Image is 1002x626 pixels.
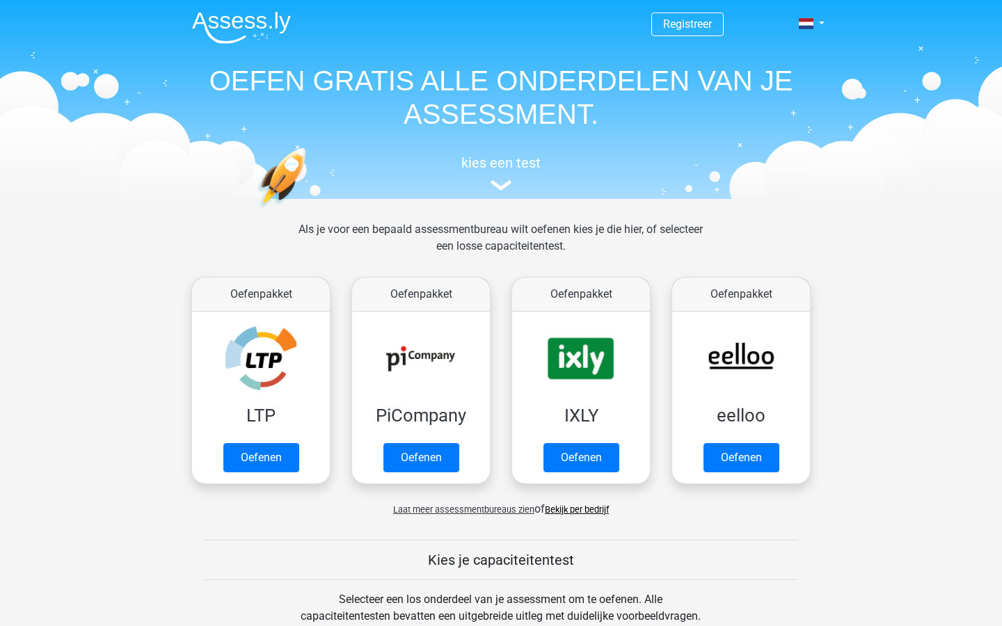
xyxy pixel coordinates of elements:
img: Assessly [192,11,291,44]
h5: kies een test [181,154,821,171]
a: Oefenen [223,443,299,472]
div: of [181,490,821,517]
div: Als je voor een bepaald assessmentbureau wilt oefenen kies je die hier, of selecteer een losse ca... [287,221,714,271]
a: kies een test [181,154,821,191]
span: Laat meer assessmentbureaus zien [393,504,534,515]
a: Oefenen [383,443,459,472]
img: oefenen [257,147,360,273]
a: Oefenen [543,443,619,472]
a: Registreer [663,17,712,31]
a: Bekijk per bedrijf [545,504,609,515]
a: Oefenen [703,443,779,472]
img: assessment [491,180,511,191]
h5: Kies je capaciteitentest [204,552,798,568]
h1: OEFEN GRATIS ALLE ONDERDELEN VAN JE ASSESSMENT. [181,64,821,131]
